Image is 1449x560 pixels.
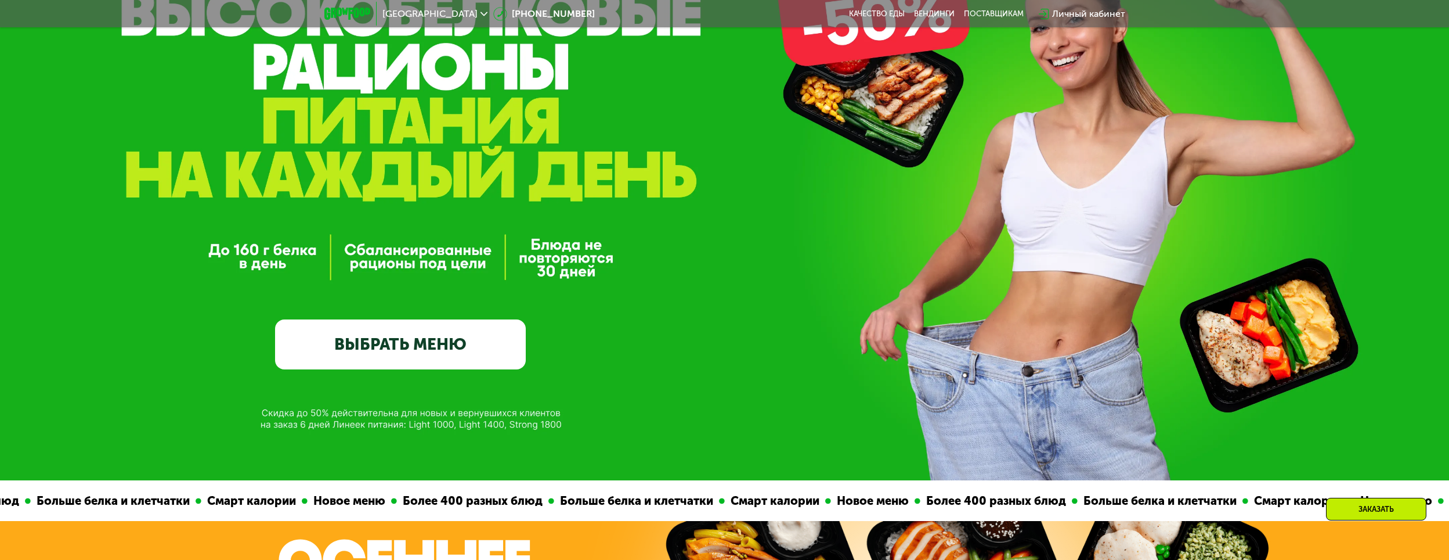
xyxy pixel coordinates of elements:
div: Личный кабинет [1052,7,1125,21]
div: Более 400 разных блюд [919,492,1071,510]
div: Новое меню [1353,492,1437,510]
div: Смарт калории [1247,492,1347,510]
span: [GEOGRAPHIC_DATA] [382,9,478,19]
div: Смарт калории [724,492,824,510]
div: Больше белка и клетчатки [30,492,194,510]
div: Смарт калории [200,492,301,510]
a: ВЫБРАТЬ МЕНЮ [275,320,526,370]
div: Больше белка и клетчатки [1076,492,1241,510]
a: [PHONE_NUMBER] [493,7,595,21]
div: Более 400 разных блюд [396,492,547,510]
div: Новое меню [306,492,390,510]
div: Заказать [1326,498,1426,520]
a: Качество еды [849,9,905,19]
a: Вендинги [914,9,955,19]
div: Больше белка и клетчатки [553,492,718,510]
div: Новое меню [830,492,913,510]
div: поставщикам [964,9,1024,19]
